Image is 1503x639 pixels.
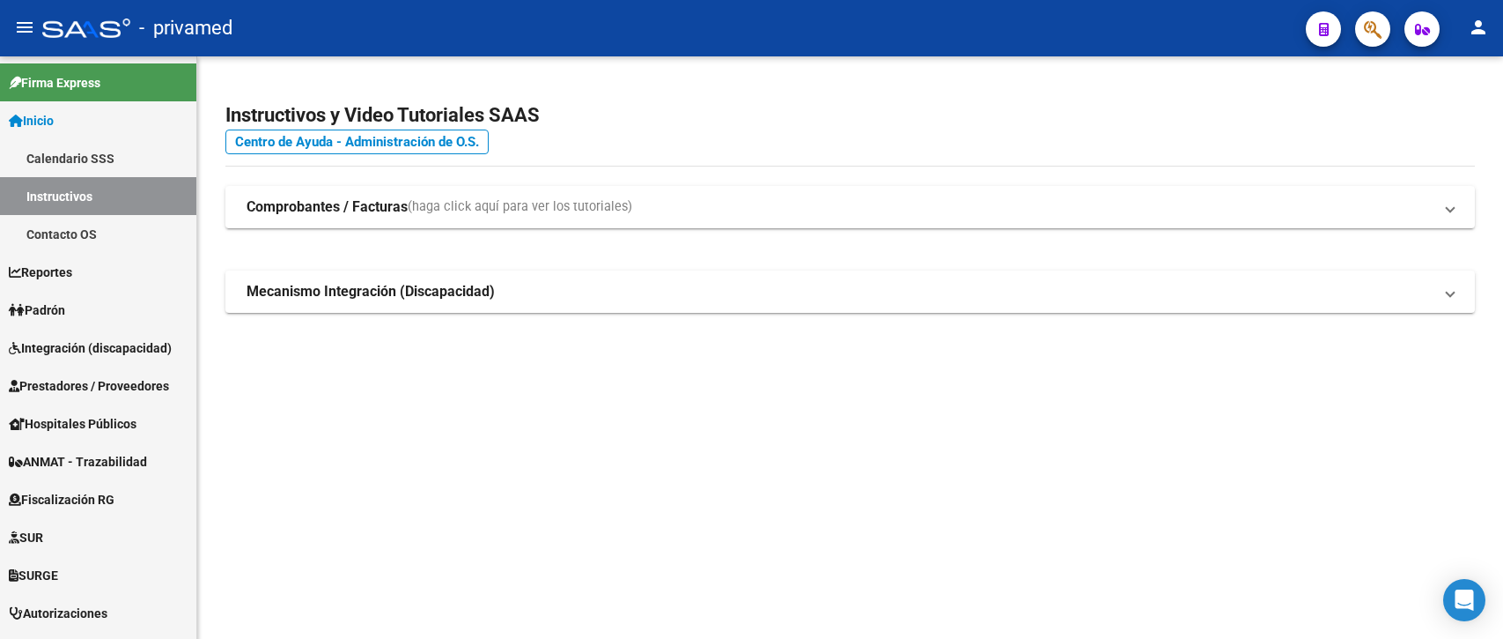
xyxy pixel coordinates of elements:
[9,301,65,320] span: Padrón
[9,376,169,396] span: Prestadores / Proveedores
[9,452,147,472] span: ANMAT - Trazabilidad
[9,263,72,282] span: Reportes
[9,528,43,547] span: SUR
[1443,579,1485,621] div: Open Intercom Messenger
[9,111,54,130] span: Inicio
[225,99,1475,132] h2: Instructivos y Video Tutoriales SAAS
[225,186,1475,228] mat-expansion-panel-header: Comprobantes / Facturas(haga click aquí para ver los tutoriales)
[9,604,107,623] span: Autorizaciones
[9,338,172,358] span: Integración (discapacidad)
[9,73,100,93] span: Firma Express
[247,282,495,301] strong: Mecanismo Integración (Discapacidad)
[408,197,632,217] span: (haga click aquí para ver los tutoriales)
[9,414,136,434] span: Hospitales Públicos
[247,197,408,217] strong: Comprobantes / Facturas
[9,490,114,509] span: Fiscalización RG
[225,271,1475,313] mat-expansion-panel-header: Mecanismo Integración (Discapacidad)
[1468,17,1489,38] mat-icon: person
[225,130,489,154] a: Centro de Ayuda - Administración de O.S.
[9,566,58,585] span: SURGE
[139,9,232,48] span: - privamed
[14,17,35,38] mat-icon: menu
